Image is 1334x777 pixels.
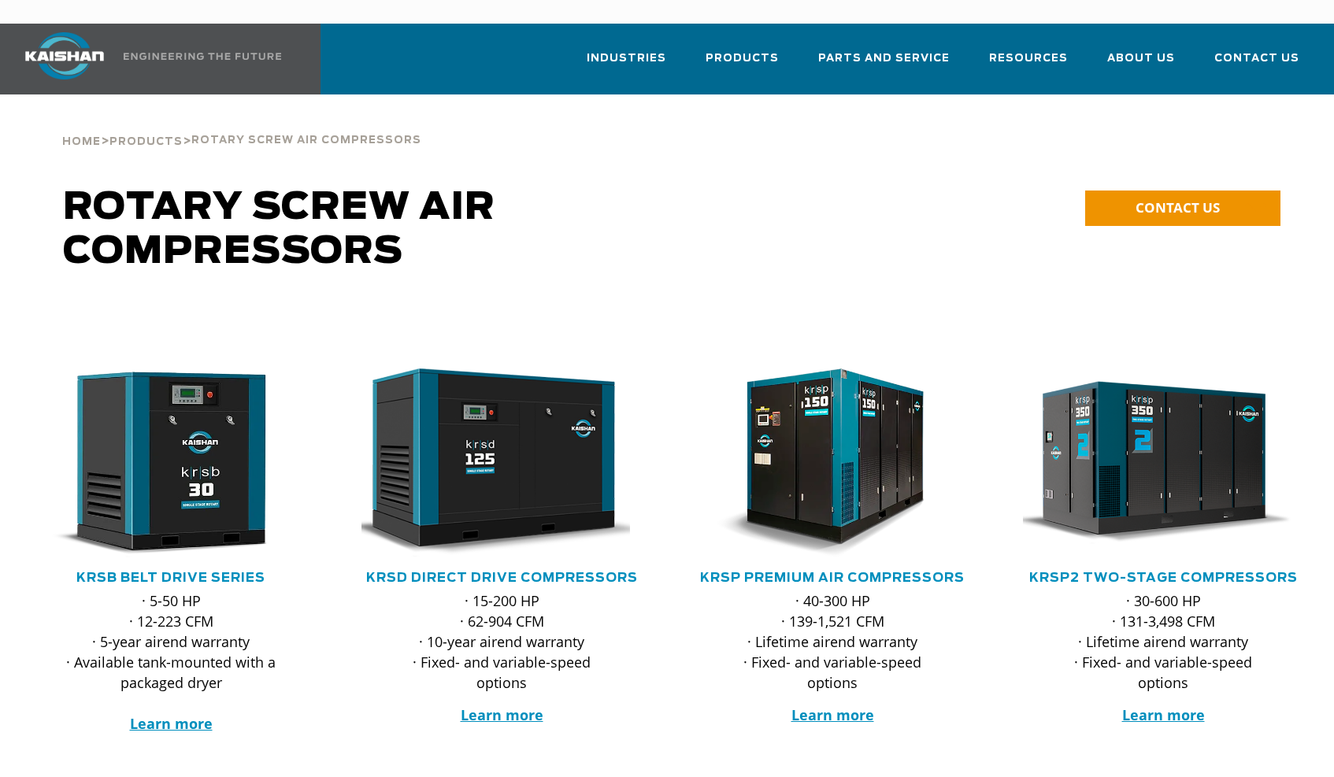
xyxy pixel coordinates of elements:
a: Home [62,134,101,148]
a: Products [706,38,779,91]
p: · 30-600 HP · 131-3,498 CFM · Lifetime airend warranty · Fixed- and variable-speed options [1054,590,1272,693]
img: Engineering the future [124,53,281,60]
div: > > [62,94,421,154]
span: Resources [989,50,1068,68]
a: Contact Us [1214,38,1299,91]
img: krsp350 [1011,368,1291,557]
div: krsd125 [361,368,642,557]
span: Home [62,137,101,147]
div: krsp350 [1023,368,1303,557]
a: Learn more [461,705,543,724]
a: Industries [587,38,666,91]
a: KRSD Direct Drive Compressors [366,572,638,584]
span: About Us [1107,50,1175,68]
p: · 5-50 HP · 12-223 CFM · 5-year airend warranty · Available tank-mounted with a packaged dryer [62,590,280,734]
img: kaishan logo [6,32,124,80]
span: Rotary Screw Air Compressors [63,189,495,271]
a: KRSP2 Two-Stage Compressors [1029,572,1298,584]
span: Products [109,137,183,147]
a: Learn more [1122,705,1205,724]
a: Kaishan USA [6,24,284,94]
span: CONTACT US [1136,198,1220,216]
span: Industries [587,50,666,68]
a: Learn more [791,705,874,724]
a: CONTACT US [1085,191,1280,226]
img: krsd125 [350,368,630,557]
span: Parts and Service [818,50,950,68]
img: krsb30 [19,368,299,557]
p: · 15-200 HP · 62-904 CFM · 10-year airend warranty · Fixed- and variable-speed options [393,590,610,693]
span: Rotary Screw Air Compressors [191,135,421,146]
div: krsp150 [692,368,973,557]
span: Contact Us [1214,50,1299,68]
a: Resources [989,38,1068,91]
a: About Us [1107,38,1175,91]
a: Parts and Service [818,38,950,91]
span: Products [706,50,779,68]
img: krsp150 [680,368,961,557]
a: KRSB Belt Drive Series [76,572,265,584]
p: · 40-300 HP · 139-1,521 CFM · Lifetime airend warranty · Fixed- and variable-speed options [724,590,941,693]
div: krsb30 [31,368,311,557]
a: Learn more [130,714,213,733]
a: Products [109,134,183,148]
a: KRSP Premium Air Compressors [700,572,965,584]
